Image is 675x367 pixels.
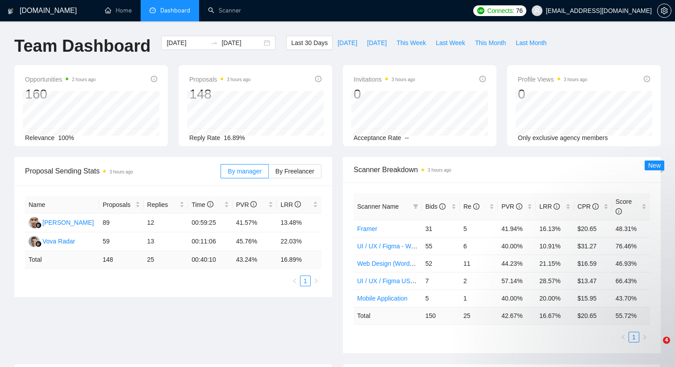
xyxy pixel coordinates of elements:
td: 148 [99,251,144,268]
button: Last Week [431,36,470,50]
span: Only exclusive agency members [518,134,608,141]
td: 59 [99,232,144,251]
td: 00:40:10 [188,251,233,268]
td: $13.47 [574,272,612,289]
span: LRR [280,201,301,208]
td: 25 [460,307,498,324]
th: Name [25,196,99,214]
td: 2 [460,272,498,289]
a: VRVova Radar [29,237,75,244]
td: 5 [422,289,460,307]
span: info-circle [315,76,321,82]
span: -- [405,134,409,141]
li: Next Page [311,276,321,286]
time: 3 hours ago [564,77,587,82]
span: Profile Views [518,74,587,85]
img: upwork-logo.png [477,7,484,14]
td: $16.59 [574,255,612,272]
span: Proposal Sending Stats [25,165,221,177]
span: Re [463,203,479,210]
img: AI [29,217,40,228]
td: 16.13% [536,220,574,237]
span: By manager [228,168,261,175]
span: filter [413,204,418,209]
time: 3 hours ago [392,77,415,82]
span: info-circle [554,203,560,210]
span: info-circle [151,76,157,82]
div: [PERSON_NAME] [42,218,94,227]
td: 21.15% [536,255,574,272]
time: 3 hours ago [227,77,250,82]
td: Total [354,307,422,324]
span: Dashboard [160,7,190,14]
span: info-circle [295,201,301,207]
a: searchScanner [208,7,241,14]
span: info-circle [644,76,650,82]
span: 100% [58,134,74,141]
button: [DATE] [362,36,392,50]
td: 150 [422,307,460,324]
button: This Month [470,36,511,50]
span: Opportunities [25,74,96,85]
span: This Month [475,38,506,48]
td: 25 [144,251,188,268]
td: 16.89 % [277,251,321,268]
time: 3 hours ago [109,169,133,174]
h1: Team Dashboard [14,36,150,57]
img: logo [8,4,14,18]
span: setting [658,7,671,14]
span: info-circle [616,208,622,214]
span: Invitations [354,74,415,85]
time: 2 hours ago [72,77,96,82]
td: 55 [422,237,460,255]
a: UI / UX / Figma US Only [357,277,425,285]
div: 0 [354,86,415,103]
td: 45.76% [233,232,277,251]
td: 48.31% [612,220,650,237]
span: LRR [539,203,560,210]
a: Framer [357,225,377,232]
td: $20.65 [574,220,612,237]
td: 1 [460,289,498,307]
span: dashboard [150,7,156,13]
span: Acceptance Rate [354,134,401,141]
td: 44.23% [498,255,536,272]
td: $31.27 [574,237,612,255]
span: Time [192,201,213,208]
span: [DATE] [367,38,387,48]
td: 28.57% [536,272,574,289]
td: 42.67 % [498,307,536,324]
li: Previous Page [289,276,300,286]
input: End date [221,38,262,48]
span: Proposals [189,74,250,85]
span: PVR [236,201,257,208]
td: 76.46% [612,237,650,255]
button: right [311,276,321,286]
td: 12 [144,214,188,232]
td: 13.48% [277,214,321,232]
span: Replies [147,200,178,210]
button: [DATE] [333,36,362,50]
span: Relevance [25,134,54,141]
span: right [313,278,319,284]
img: VR [29,236,40,247]
a: UI / UX / Figma - Worldwide [[PERSON_NAME]] [357,243,491,250]
div: 148 [189,86,250,103]
span: 76 [516,6,523,16]
img: gigradar-bm.png [35,222,42,228]
span: info-circle [250,201,257,207]
td: 22.03% [277,232,321,251]
td: 41.57% [233,214,277,232]
input: Start date [167,38,207,48]
time: 3 hours ago [428,168,451,173]
div: Vova Radar [42,236,75,246]
td: 6 [460,237,498,255]
span: info-circle [592,203,599,210]
td: 13 [144,232,188,251]
a: Mobile Application [357,295,408,302]
span: This Week [396,38,426,48]
td: 89 [99,214,144,232]
td: 40.00% [498,237,536,255]
th: Replies [144,196,188,214]
span: By Freelancer [275,168,314,175]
